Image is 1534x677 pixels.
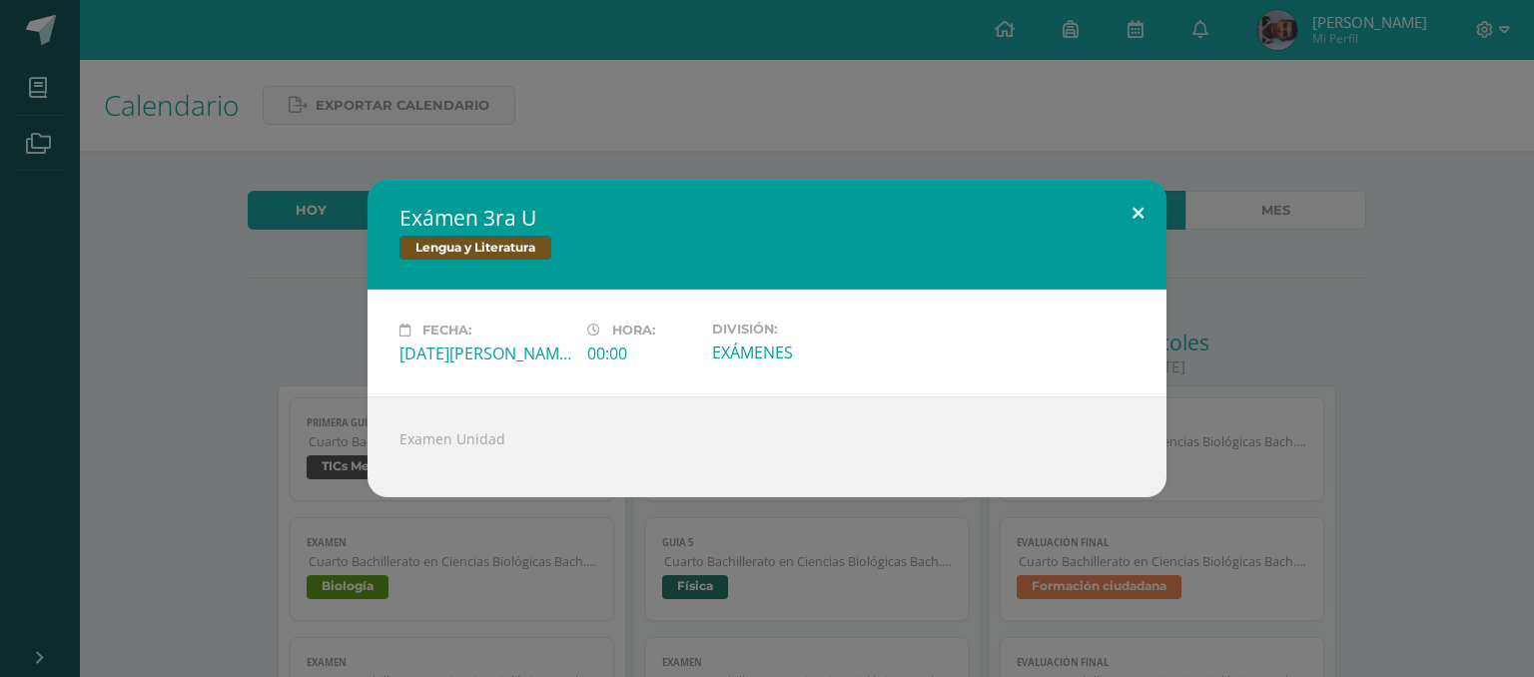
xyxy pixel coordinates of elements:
span: Lengua y Literatura [399,236,551,260]
button: Close (Esc) [1110,180,1166,248]
h2: Exámen 3ra U [399,204,1135,232]
div: EXÁMENES [712,341,884,363]
div: 00:00 [587,342,696,364]
span: Fecha: [422,323,471,338]
span: Hora: [612,323,655,338]
div: [DATE][PERSON_NAME] [399,342,571,364]
label: División: [712,322,884,337]
div: Examen Unidad [368,396,1166,497]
